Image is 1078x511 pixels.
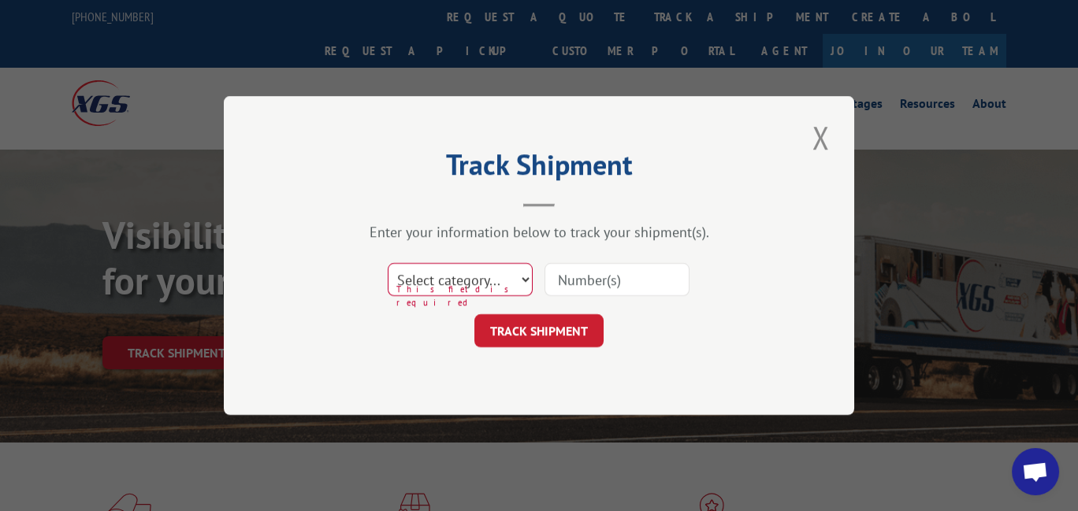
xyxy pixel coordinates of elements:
[545,263,690,296] input: Number(s)
[808,116,835,159] button: Close modal
[396,283,532,309] span: This field is required
[1012,448,1059,495] a: Open chat
[303,154,775,183] h2: Track Shipment
[303,223,775,241] div: Enter your information below to track your shipment(s).
[474,314,604,347] button: TRACK SHIPMENT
